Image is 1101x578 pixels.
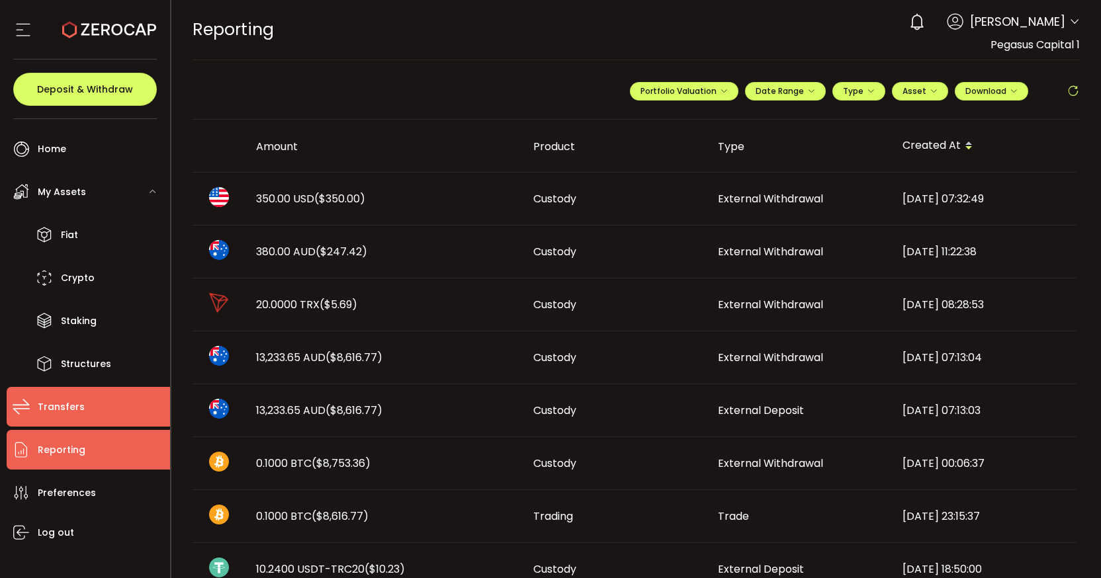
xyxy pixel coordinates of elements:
span: Structures [61,354,111,374]
button: Asset [892,82,948,101]
span: External Withdrawal [718,297,823,312]
span: Trade [718,509,749,524]
span: ($10.23) [365,561,405,577]
span: ($8,616.77) [326,350,382,365]
span: External Withdrawal [718,191,823,206]
img: btc_portfolio.svg [209,505,229,524]
span: Fiat [61,226,78,245]
span: 13,233.65 AUD [256,403,382,418]
span: Custody [533,403,576,418]
span: ($8,616.77) [312,509,369,524]
span: Download [965,85,1018,97]
img: usdt_portfolio.svg [209,557,229,577]
span: External Withdrawal [718,456,823,471]
span: Reporting [38,440,85,460]
span: Custody [533,350,576,365]
span: 380.00 AUD [256,244,367,259]
div: [DATE] 18:50:00 [892,561,1077,577]
img: aud_portfolio.svg [209,399,229,419]
div: [DATE] 11:22:38 [892,244,1077,259]
span: Custody [533,191,576,206]
iframe: Chat Widget [1035,515,1101,578]
span: 0.1000 BTC [256,509,369,524]
span: Custody [533,561,576,577]
span: External Deposit [718,403,804,418]
span: External Withdrawal [718,350,823,365]
div: [DATE] 08:28:53 [892,297,1077,312]
span: Transfers [38,397,85,417]
span: Portfolio Valuation [640,85,728,97]
div: [DATE] 07:13:04 [892,350,1077,365]
button: Deposit & Withdraw [13,73,157,106]
div: [DATE] 00:06:37 [892,456,1077,471]
button: Date Range [745,82,826,101]
span: [PERSON_NAME] [970,13,1065,30]
span: ($8,753.36) [312,456,371,471]
div: Amount [245,139,523,154]
div: Created At [892,135,1077,157]
span: Deposit & Withdraw [37,85,133,94]
span: Asset [903,85,926,97]
div: [DATE] 07:32:49 [892,191,1077,206]
button: Type [832,82,885,101]
div: [DATE] 23:15:37 [892,509,1077,524]
span: Reporting [193,18,274,41]
div: Type [707,139,892,154]
span: Crypto [61,268,95,288]
div: Product [523,139,707,154]
span: Preferences [38,483,96,503]
img: usd_portfolio.svg [209,187,229,207]
img: btc_portfolio.svg [209,452,229,472]
span: ($350.00) [314,191,365,206]
span: 0.1000 BTC [256,456,371,471]
span: 13,233.65 AUD [256,350,382,365]
span: 10.2400 USDT-TRC20 [256,561,405,577]
span: Staking [61,311,97,331]
span: Home [38,140,66,159]
img: aud_portfolio.svg [209,240,229,260]
span: External Withdrawal [718,244,823,259]
span: Custody [533,297,576,312]
span: Trading [533,509,573,524]
span: Custody [533,244,576,259]
span: ($8,616.77) [326,403,382,418]
span: 350.00 USD [256,191,365,206]
span: Date Range [756,85,815,97]
span: Type [843,85,875,97]
button: Download [955,82,1028,101]
img: trx_portfolio.png [209,293,229,313]
span: Pegasus Capital 1 [991,37,1080,52]
span: Log out [38,523,74,542]
button: Portfolio Valuation [630,82,738,101]
span: Custody [533,456,576,471]
span: External Deposit [718,561,804,577]
span: 20.0000 TRX [256,297,357,312]
img: aud_portfolio.svg [209,346,229,366]
div: [DATE] 07:13:03 [892,403,1077,418]
span: ($5.69) [320,297,357,312]
span: My Assets [38,183,86,202]
span: ($247.42) [316,244,367,259]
